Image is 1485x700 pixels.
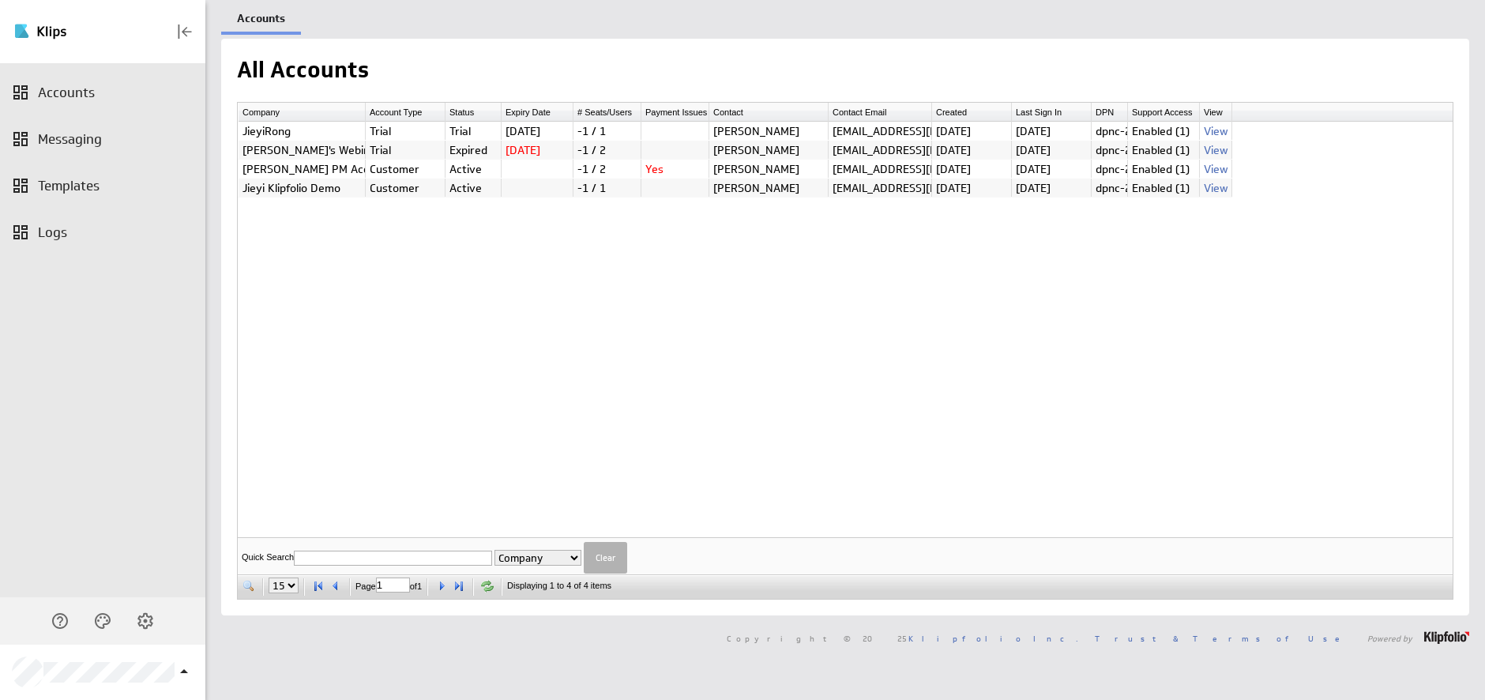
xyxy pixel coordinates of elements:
div: [EMAIL_ADDRESS][DOMAIN_NAME] [829,179,931,197]
div: [DATE] [932,122,1011,140]
a: Customer [370,162,419,176]
div: [PERSON_NAME] [709,179,828,197]
div: Messaging [38,130,201,148]
div: [DATE] [502,122,573,140]
h1: All Accounts [237,55,369,86]
div: Collapse [171,18,198,45]
div: [PERSON_NAME] [709,122,828,140]
span: Displaying 1 to 4 of 4 items [507,581,611,590]
a: View [1204,143,1228,157]
div: [DATE] [1012,179,1091,197]
div: Support Access [1128,104,1199,121]
a: Klipfolio Inc. [908,633,1078,644]
div: -1 / 1 [573,122,641,140]
div: Contact Email [829,104,931,121]
span: [DATE] [506,143,540,157]
div: Enabled (1) [1128,122,1199,140]
div: [DATE] [1012,122,1091,140]
a: View [1204,181,1228,195]
div: -1 / 2 [573,141,641,159]
span: Copyright © 2025 [727,634,1078,642]
div: [PERSON_NAME] [709,141,828,159]
a: Yes [645,162,664,176]
div: [EMAIL_ADDRESS][DOMAIN_NAME] [829,160,931,178]
a: Trial [370,124,391,138]
div: Created [932,104,1011,121]
div: [DATE] [932,160,1011,178]
div: Account and settings [132,608,159,634]
div: Company [239,104,365,121]
span: Powered by [1367,634,1412,642]
a: Trial [449,124,471,138]
div: [DATE] [932,141,1011,159]
div: dpnc-24 [1092,179,1127,197]
a: Trust & Terms of Use [1095,633,1351,644]
div: Contact [709,104,828,121]
a: Expired [449,143,487,157]
div: [DATE] [932,179,1011,197]
img: Klipfolio klips logo [13,19,124,44]
div: -1 / 2 [573,160,641,178]
div: Payment Issues [641,104,709,121]
div: Last Sign In [1012,104,1091,121]
div: [PERSON_NAME]'s Webinar Account [239,141,365,159]
span: 1 [417,581,422,591]
a: Customer [370,181,419,195]
div: -1 / 1 [573,179,641,197]
div: dpnc-24 [1092,160,1127,178]
div: Enabled (1) [1128,179,1199,197]
div: [DATE] [1012,141,1091,159]
div: [DATE] [1012,160,1091,178]
div: dpnc-21 [1092,122,1127,140]
div: Enabled (1) [1128,141,1199,159]
div: Status [445,104,501,121]
div: Help [47,608,73,634]
div: dpnc-26 [1092,141,1127,159]
div: JieyiRong [239,122,365,140]
div: Themes [89,608,116,634]
div: [PERSON_NAME] [709,160,828,178]
div: View [1200,104,1231,121]
a: View [1204,124,1228,138]
div: Enabled (1) [1128,160,1199,178]
a: Trial [370,143,391,157]
svg: Account and settings [136,612,155,630]
span: Page of [355,581,422,591]
div: Quick Search [238,538,1055,578]
a: Active [449,181,482,195]
div: Expiry Date [502,104,573,121]
div: [EMAIL_ADDRESS][DOMAIN_NAME] [829,122,931,140]
svg: Themes [93,612,112,630]
div: DPN [1092,104,1127,121]
a: Active [449,162,482,176]
div: Templates [38,177,201,194]
a: View [1204,162,1228,176]
div: Accounts [38,84,201,101]
div: Account Type [366,104,445,121]
div: # Seats/Users [573,104,641,121]
img: logo-footer.png [1424,631,1469,644]
div: Jieyi Klipfolio Demo [239,179,365,197]
div: Logs [38,224,201,241]
div: [EMAIL_ADDRESS][DOMAIN_NAME] [829,141,931,159]
div: [PERSON_NAME] PM Account [239,160,365,178]
input: Clear [584,542,627,574]
div: Go to Dashboards [13,19,124,44]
